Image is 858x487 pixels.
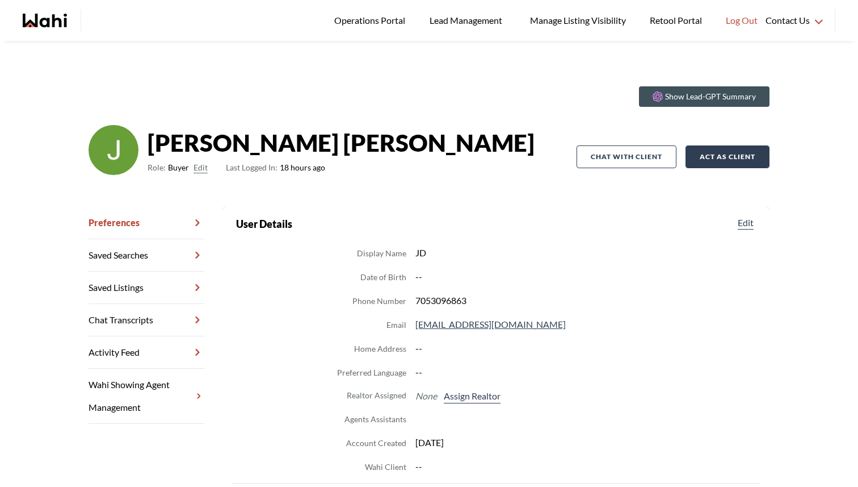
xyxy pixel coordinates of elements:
span: Operations Portal [334,13,409,28]
button: Assign Realtor [441,389,503,403]
dt: Date of Birth [360,270,406,284]
button: Act as Client [685,145,769,168]
a: Chat Transcripts [89,304,204,336]
dd: -- [415,269,756,284]
dt: Display Name [357,247,406,260]
button: Edit [194,161,208,174]
a: Saved Listings [89,272,204,304]
span: Role: [148,161,166,174]
dt: Agents Assistants [344,413,406,426]
img: ACg8ocIoU6VsuVngBVT0d73ESjo8TN7UT80iVYGmbiuQFS4yg3pp5Q=s96-c [89,125,138,175]
dd: -- [415,365,756,380]
dt: Account Created [346,436,406,450]
span: None [415,389,437,403]
dt: Preferred Language [337,366,406,380]
h2: User Details [236,216,292,232]
strong: [PERSON_NAME] [PERSON_NAME] [148,126,535,160]
dd: -- [415,459,756,474]
a: Activity Feed [89,336,204,369]
button: Show Lead-GPT Summary [639,86,769,107]
a: Saved Searches [89,239,204,272]
dt: Home Address [354,342,406,356]
dt: Realtor Assigned [347,389,406,403]
a: Wahi homepage [23,14,67,27]
dd: 7053096863 [415,293,756,308]
span: Buyer [168,161,189,174]
a: Preferences [89,207,204,239]
dd: [EMAIL_ADDRESS][DOMAIN_NAME] [415,317,756,332]
span: Manage Listing Visibility [527,13,629,28]
button: Chat with client [577,145,676,168]
a: Wahi Showing Agent Management [89,369,204,424]
dd: [DATE] [415,435,756,450]
button: Edit [735,216,756,230]
dd: -- [415,341,756,356]
p: Show Lead-GPT Summary [665,91,756,102]
dt: Wahi Client [365,460,406,474]
span: Log Out [726,13,758,28]
span: Lead Management [430,13,506,28]
dd: JD [415,245,756,260]
span: Last Logged In: [226,163,277,172]
span: Retool Portal [650,13,705,28]
span: 18 hours ago [226,161,325,174]
dt: Email [386,318,406,332]
dt: Phone Number [352,294,406,308]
